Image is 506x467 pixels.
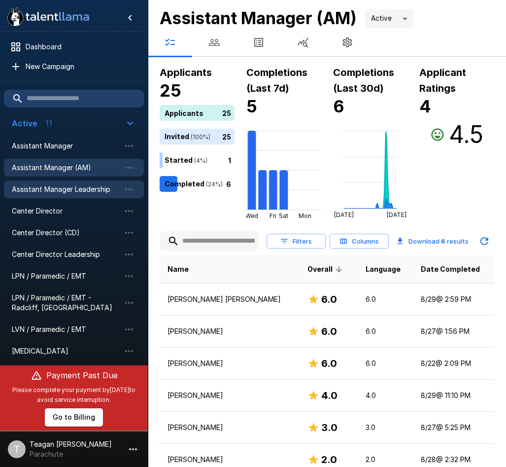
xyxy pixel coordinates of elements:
button: Updated Today - 12:37 PM [474,231,494,251]
b: Completions (Last 30d) [333,67,394,94]
tspan: Fri [270,212,276,219]
button: Download 6 results [393,231,472,251]
p: 25 [222,131,231,142]
p: [PERSON_NAME] [168,455,292,465]
span: Language [366,263,401,275]
h6: 6.0 [321,291,337,307]
tspan: Mon [299,212,311,219]
p: 6 [226,179,231,189]
span: Name [168,263,189,275]
p: 4.0 [366,391,405,400]
p: [PERSON_NAME] [168,391,292,400]
td: 8/29 @ 11:10 PM [413,380,494,412]
p: [PERSON_NAME] [168,326,292,336]
span: Overall [307,263,345,275]
p: [PERSON_NAME] [168,423,292,432]
h6: 6.0 [321,323,337,339]
tspan: [DATE] [334,212,354,219]
td: 8/29 @ 2:59 PM [413,284,494,316]
b: Applicants [160,67,212,78]
p: 6.0 [366,326,405,336]
b: 6 [333,96,344,116]
p: 6.0 [366,359,405,368]
button: Columns [330,234,389,249]
b: 6 [441,237,445,245]
b: 4 [419,96,431,116]
b: Assistant Manager (AM) [160,8,357,28]
tspan: Sat [279,212,288,219]
p: 2.0 [366,455,405,465]
b: 25 [160,80,181,101]
button: Filters [267,234,326,249]
p: 6.0 [366,294,405,304]
tspan: [DATE] [387,212,406,219]
b: 5 [246,96,257,116]
td: 8/27 @ 5:25 PM [413,412,494,444]
p: [PERSON_NAME] [168,359,292,368]
p: 1 [228,155,231,165]
td: 8/27 @ 1:56 PM [413,316,494,348]
h3: 4.5 [449,121,483,148]
span: Date Completed [421,263,480,275]
h6: 3.0 [321,420,337,435]
p: [PERSON_NAME] [PERSON_NAME] [168,294,292,304]
div: Active [365,9,414,28]
h6: 6.0 [321,356,337,371]
tspan: Wed [245,212,258,219]
b: Applicant Ratings [419,67,466,94]
b: Completions (Last 7d) [246,67,307,94]
p: 3.0 [366,423,405,432]
p: 25 [222,108,231,118]
td: 8/22 @ 2:09 PM [413,348,494,380]
h6: 4.0 [321,388,337,403]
